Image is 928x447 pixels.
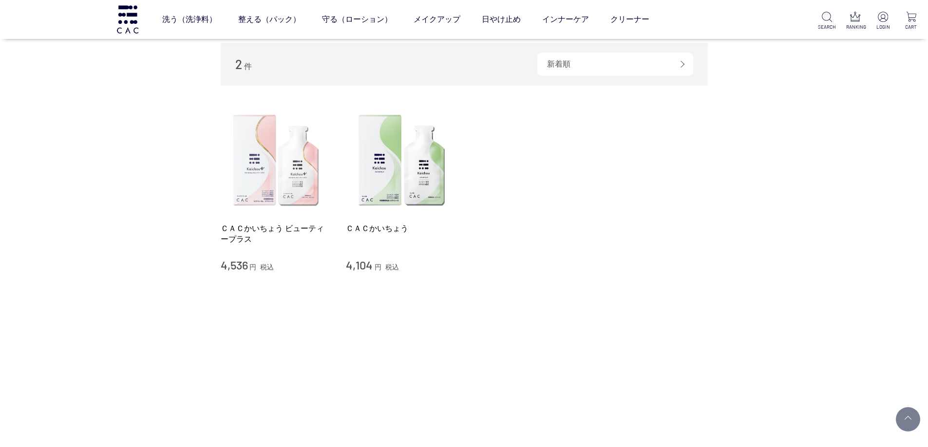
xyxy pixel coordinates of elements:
img: ＣＡＣかいちょう [346,105,457,216]
a: メイクアップ [414,6,460,33]
span: 税込 [385,263,399,271]
a: 日やけ止め [482,6,521,33]
p: RANKING [846,23,864,31]
p: CART [902,23,920,31]
img: logo [115,5,140,33]
a: インナーケア [542,6,589,33]
a: ＣＡＣかいちょう ビューティープラス [221,223,332,244]
a: 守る（ローション） [322,6,392,33]
p: SEARCH [818,23,836,31]
p: LOGIN [874,23,892,31]
a: SEARCH [818,12,836,31]
a: ＣＡＣかいちょう [346,223,457,233]
span: 円 [249,263,256,271]
span: 件 [244,62,252,71]
span: 円 [375,263,381,271]
span: 4,104 [346,258,373,272]
img: ＣＡＣかいちょう ビューティープラス [221,105,332,216]
a: RANKING [846,12,864,31]
a: LOGIN [874,12,892,31]
span: 4,536 [221,258,248,272]
a: 整える（パック） [238,6,301,33]
a: CART [902,12,920,31]
span: 税込 [260,263,274,271]
div: 新着順 [537,53,693,76]
a: クリーナー [610,6,649,33]
span: 2 [235,56,242,72]
a: 洗う（洗浄料） [162,6,217,33]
